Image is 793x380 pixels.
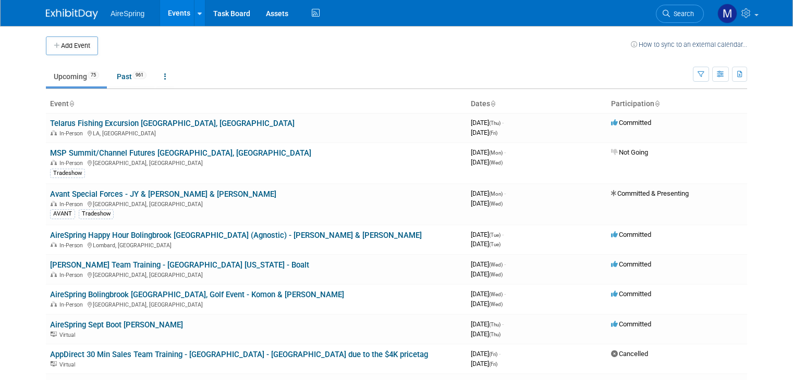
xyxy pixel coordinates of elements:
[59,201,86,208] span: In-Person
[489,201,503,207] span: (Wed)
[471,290,506,298] span: [DATE]
[50,129,462,137] div: LA, [GEOGRAPHIC_DATA]
[489,130,497,136] span: (Fri)
[59,160,86,167] span: In-Person
[654,99,660,108] a: Sort by Participation Type
[611,119,651,126] span: Committed
[59,242,86,249] span: In-Person
[489,160,503,166] span: (Wed)
[471,158,503,166] span: [DATE]
[489,120,501,126] span: (Thu)
[504,290,506,298] span: -
[489,262,503,268] span: (Wed)
[50,158,462,167] div: [GEOGRAPHIC_DATA], [GEOGRAPHIC_DATA]
[502,231,504,238] span: -
[59,272,86,278] span: In-Person
[489,191,503,197] span: (Mon)
[471,199,503,207] span: [DATE]
[471,129,497,136] span: [DATE]
[50,119,295,128] a: Telarus Fishing Excursion [GEOGRAPHIC_DATA], [GEOGRAPHIC_DATA]
[132,71,147,79] span: 961
[51,332,57,337] img: Virtual Event
[50,350,428,359] a: AppDirect 30 Min Sales Team Training - [GEOGRAPHIC_DATA] - [GEOGRAPHIC_DATA] due to the $4K pricetag
[50,169,85,178] div: Tradeshow
[471,231,504,238] span: [DATE]
[79,209,114,219] div: Tradeshow
[471,189,506,197] span: [DATE]
[489,272,503,277] span: (Wed)
[607,95,747,113] th: Participation
[489,361,497,367] span: (Fri)
[471,270,503,278] span: [DATE]
[59,332,78,338] span: Virtual
[670,10,694,18] span: Search
[504,260,506,268] span: -
[489,232,501,238] span: (Tue)
[50,240,462,249] div: Lombard, [GEOGRAPHIC_DATA]
[50,260,309,270] a: [PERSON_NAME] Team Training - [GEOGRAPHIC_DATA] [US_STATE] - Boalt
[611,350,648,358] span: Cancelled
[471,148,506,156] span: [DATE]
[471,240,501,248] span: [DATE]
[51,361,57,366] img: Virtual Event
[51,130,57,135] img: In-Person Event
[489,322,501,327] span: (Thu)
[490,99,495,108] a: Sort by Start Date
[50,209,75,219] div: AVANT
[504,148,506,156] span: -
[502,119,504,126] span: -
[50,189,276,199] a: Avant Special Forces - JY & [PERSON_NAME] & [PERSON_NAME]
[50,320,183,330] a: AireSpring Sept Boot [PERSON_NAME]
[489,242,501,247] span: (Tue)
[656,5,704,23] a: Search
[109,67,154,86] a: Past961
[59,301,86,308] span: In-Person
[50,300,462,308] div: [GEOGRAPHIC_DATA], [GEOGRAPHIC_DATA]
[46,67,107,86] a: Upcoming75
[69,99,74,108] a: Sort by Event Name
[502,320,504,328] span: -
[717,4,737,23] img: Matthew Peck
[46,36,98,55] button: Add Event
[111,9,144,18] span: AireSpring
[611,148,648,156] span: Not Going
[46,9,98,19] img: ExhibitDay
[489,332,501,337] span: (Thu)
[471,119,504,126] span: [DATE]
[51,242,57,247] img: In-Person Event
[631,41,747,48] a: How to sync to an external calendar...
[88,71,99,79] span: 75
[489,150,503,156] span: (Mon)
[51,301,57,307] img: In-Person Event
[471,360,497,368] span: [DATE]
[50,290,344,299] a: AireSpring Bolingbrook [GEOGRAPHIC_DATA], Golf Event - Komon & [PERSON_NAME]
[50,199,462,208] div: [GEOGRAPHIC_DATA], [GEOGRAPHIC_DATA]
[611,320,651,328] span: Committed
[504,189,506,197] span: -
[50,270,462,278] div: [GEOGRAPHIC_DATA], [GEOGRAPHIC_DATA]
[499,350,501,358] span: -
[471,350,501,358] span: [DATE]
[51,272,57,277] img: In-Person Event
[471,330,501,338] span: [DATE]
[489,301,503,307] span: (Wed)
[59,130,86,137] span: In-Person
[467,95,607,113] th: Dates
[471,300,503,308] span: [DATE]
[59,361,78,368] span: Virtual
[489,292,503,297] span: (Wed)
[611,231,651,238] span: Committed
[46,95,467,113] th: Event
[50,231,422,240] a: AireSpring Happy Hour Bolingbrook [GEOGRAPHIC_DATA] (Agnostic) - [PERSON_NAME] & [PERSON_NAME]
[611,189,689,197] span: Committed & Presenting
[611,290,651,298] span: Committed
[489,351,497,357] span: (Fri)
[51,160,57,165] img: In-Person Event
[471,320,504,328] span: [DATE]
[471,260,506,268] span: [DATE]
[611,260,651,268] span: Committed
[51,201,57,206] img: In-Person Event
[50,148,311,158] a: MSP Summit/Channel Futures [GEOGRAPHIC_DATA], [GEOGRAPHIC_DATA]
